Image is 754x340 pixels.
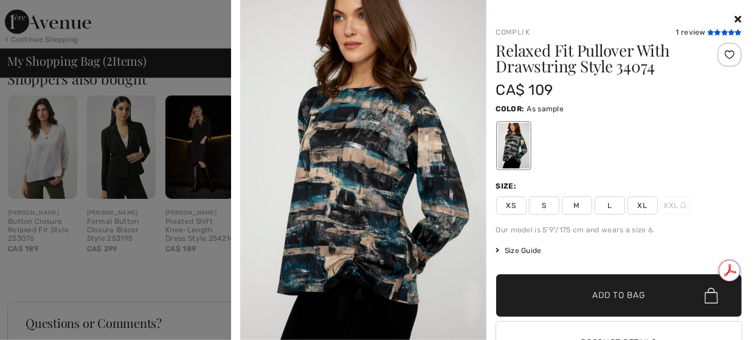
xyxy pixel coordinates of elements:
[562,196,592,215] span: M
[496,28,530,36] a: Compli K
[497,123,529,168] div: As sample
[496,105,525,113] span: Color:
[680,203,687,209] img: ring-m.svg
[660,196,691,215] span: XXL
[496,274,742,317] button: Add to Bag
[496,82,553,99] span: CA$ 109
[527,105,564,113] span: As sample
[496,43,701,74] h1: Relaxed Fit Pullover With Drawstring Style 34074
[496,181,519,192] div: Size:
[496,196,527,215] span: XS
[705,288,718,304] img: Bag.svg
[676,27,742,38] div: 1 review
[27,9,52,19] span: Help
[595,196,625,215] span: L
[529,196,559,215] span: S
[628,196,658,215] span: XL
[593,290,645,302] span: Add to Bag
[496,224,742,235] div: Our model is 5'9"/175 cm and wears a size 6.
[496,245,542,256] span: Size Guide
